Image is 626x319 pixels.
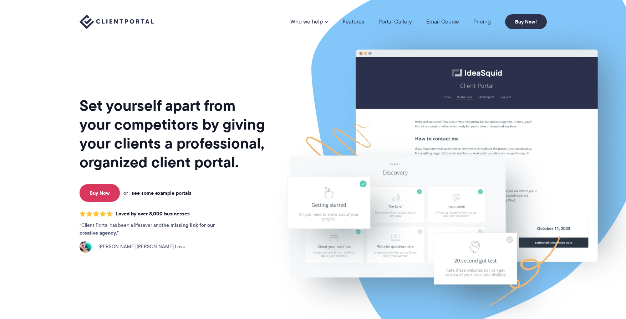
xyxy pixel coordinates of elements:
[80,221,215,237] strong: the missing link for our creative agency
[378,19,412,25] a: Portal Gallery
[116,211,190,217] span: Loved by over 8,000 businesses
[473,19,491,25] a: Pricing
[132,190,192,196] a: see some example portals
[80,184,120,202] a: Buy Now
[95,243,185,251] span: [PERSON_NAME] [PERSON_NAME] Love
[426,19,459,25] a: Email Course
[505,14,547,29] a: Buy Now!
[80,96,266,172] h1: Set yourself apart from your competitors by giving your clients a professional, organized client ...
[290,19,328,25] a: Who we help
[342,19,364,25] a: Features
[123,190,128,196] span: or
[80,221,229,237] p: Client Portal has been a lifesaver and .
